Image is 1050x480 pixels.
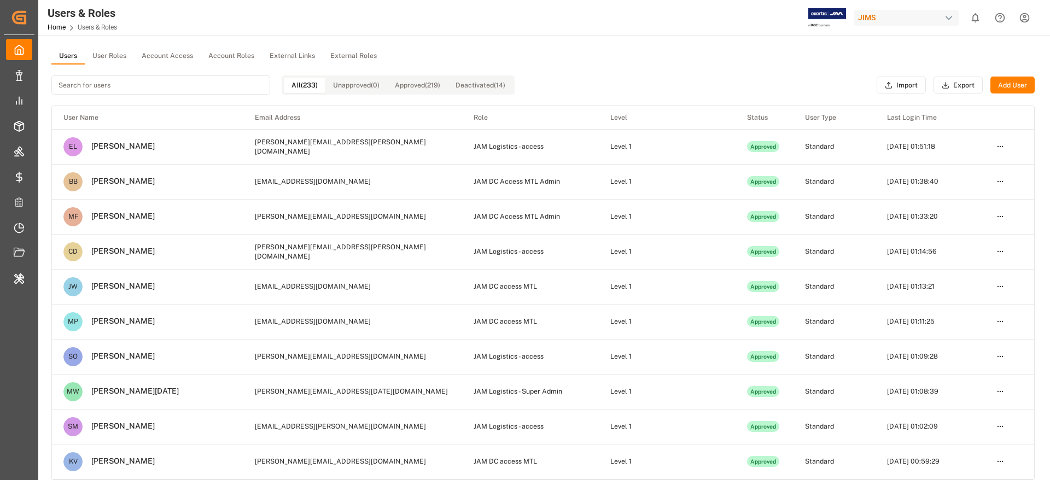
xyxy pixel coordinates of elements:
td: [DATE] 01:13:21 [876,269,985,304]
td: Level 1 [599,164,736,199]
div: Users & Roles [48,5,117,21]
td: Level 1 [599,234,736,269]
td: [DATE] 01:08:39 [876,374,985,409]
th: Role [462,106,599,129]
td: JAM Logistics - access [462,129,599,164]
th: Last Login Time [876,106,985,129]
div: [PERSON_NAME] [83,352,155,361]
button: Deactivated (14) [448,78,513,93]
td: Level 1 [599,304,736,339]
td: JAM DC access MTL [462,269,599,304]
td: Standard [794,234,876,269]
td: Level 1 [599,444,736,479]
button: Users [51,48,85,65]
td: [DATE] 00:59:29 [876,444,985,479]
td: [DATE] 01:14:56 [876,234,985,269]
td: [EMAIL_ADDRESS][DOMAIN_NAME] [243,269,462,304]
td: JAM Logistics - access [462,234,599,269]
button: Help Center [988,5,1012,30]
td: Standard [794,374,876,409]
td: [DATE] 01:38:40 [876,164,985,199]
div: Approved [747,386,780,397]
button: show 0 new notifications [963,5,988,30]
button: Approved (219) [387,78,448,93]
td: [DATE] 01:51:18 [876,129,985,164]
div: [PERSON_NAME] [83,282,155,291]
td: [DATE] 01:33:20 [876,199,985,234]
div: Approved [747,176,780,187]
td: Level 1 [599,269,736,304]
th: User Name [52,106,243,129]
div: [PERSON_NAME] [83,212,155,221]
td: Standard [794,164,876,199]
button: Import [877,77,926,94]
img: Exertis%20JAM%20-%20Email%20Logo.jpg_1722504956.jpg [808,8,846,27]
td: Standard [794,409,876,444]
input: Search for users [51,75,270,95]
td: Level 1 [599,129,736,164]
td: JAM Logistics - Super Admin [462,374,599,409]
td: [DATE] 01:11:25 [876,304,985,339]
td: [PERSON_NAME][EMAIL_ADDRESS][DOMAIN_NAME] [243,339,462,374]
button: Account Access [134,48,201,65]
td: Level 1 [599,374,736,409]
button: JIMS [854,7,963,28]
div: Approved [747,351,780,362]
td: [EMAIL_ADDRESS][DOMAIN_NAME] [243,164,462,199]
td: [DATE] 01:02:09 [876,409,985,444]
td: Standard [794,269,876,304]
button: Account Roles [201,48,262,65]
td: Standard [794,304,876,339]
button: All (233) [284,78,325,93]
td: [PERSON_NAME][EMAIL_ADDRESS][DOMAIN_NAME] [243,199,462,234]
td: JAM DC access MTL [462,304,599,339]
th: Status [736,106,794,129]
td: JAM DC Access MTL Admin [462,164,599,199]
th: Level [599,106,736,129]
td: [EMAIL_ADDRESS][PERSON_NAME][DOMAIN_NAME] [243,409,462,444]
th: User Type [794,106,876,129]
td: JAM DC Access MTL Admin [462,199,599,234]
button: External Roles [323,48,384,65]
td: Level 1 [599,409,736,444]
div: [PERSON_NAME] [83,317,155,326]
div: [PERSON_NAME] [83,456,155,466]
div: [PERSON_NAME] [83,177,155,186]
div: [PERSON_NAME][DATE] [83,387,179,396]
div: [PERSON_NAME] [83,142,155,151]
div: [PERSON_NAME] [83,422,155,431]
div: Approved [747,281,780,292]
td: [PERSON_NAME][EMAIL_ADDRESS][DATE][DOMAIN_NAME] [243,374,462,409]
button: Export [934,77,983,94]
div: Approved [747,246,780,257]
td: JAM Logistics - access [462,409,599,444]
td: JAM DC access MTL [462,444,599,479]
td: Level 1 [599,339,736,374]
td: JAM Logistics - access [462,339,599,374]
a: Home [48,24,66,31]
button: User Roles [85,48,134,65]
td: Standard [794,129,876,164]
button: External Links [262,48,323,65]
td: [PERSON_NAME][EMAIL_ADDRESS][DOMAIN_NAME] [243,444,462,479]
button: Add User [990,77,1035,94]
div: Approved [747,421,780,432]
div: JIMS [854,10,959,26]
div: Approved [747,141,780,152]
div: Approved [747,316,780,327]
td: [EMAIL_ADDRESS][DOMAIN_NAME] [243,304,462,339]
div: Approved [747,211,780,222]
td: [PERSON_NAME][EMAIL_ADDRESS][PERSON_NAME][DOMAIN_NAME] [243,129,462,164]
td: [DATE] 01:09:28 [876,339,985,374]
div: [PERSON_NAME] [83,247,155,256]
td: Standard [794,444,876,479]
th: Email Address [243,106,462,129]
button: Unapproved (0) [325,78,387,93]
td: Standard [794,199,876,234]
td: Level 1 [599,199,736,234]
div: Approved [747,456,780,467]
td: [PERSON_NAME][EMAIL_ADDRESS][PERSON_NAME][DOMAIN_NAME] [243,234,462,269]
td: Standard [794,339,876,374]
